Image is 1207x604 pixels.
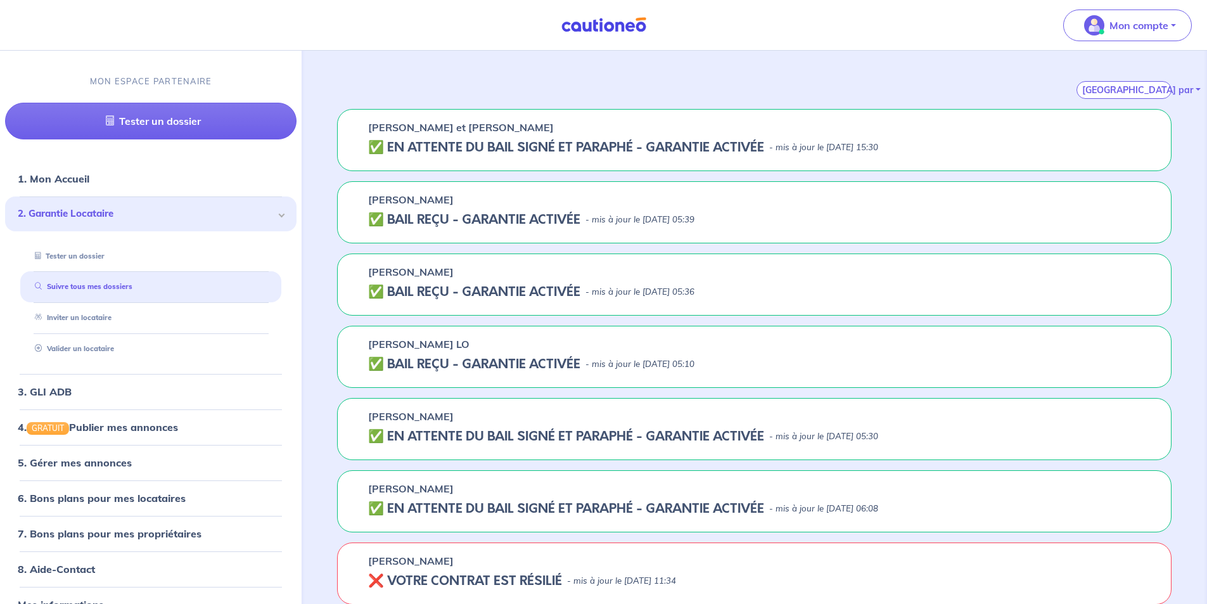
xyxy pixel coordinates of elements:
h5: ✅ BAIL REÇU - GARANTIE ACTIVÉE [368,357,580,372]
div: 3. GLI ADB [5,379,297,404]
a: 7. Bons plans pour mes propriétaires [18,527,201,540]
div: 2. Garantie Locataire [5,196,297,231]
h5: ✅️️️ EN ATTENTE DU BAIL SIGNÉ ET PARAPHÉ - GARANTIE ACTIVÉE [368,429,764,444]
div: 6. Bons plans pour mes locataires [5,485,297,511]
div: state: REVOKED, Context: NOT-LESSOR, [368,574,1140,589]
p: - mis à jour le [DATE] 05:10 [585,358,694,371]
div: Valider un locataire [20,338,281,359]
div: state: CONTRACT-VALIDATED, Context: NOT-LESSOR,IN-MANAGEMENT [368,285,1140,300]
p: [PERSON_NAME] [368,553,454,569]
p: MON ESPACE PARTENAIRE [90,75,212,87]
div: state: CONTRACT-VALIDATED, Context: NOT-LESSOR,IS-GL-CAUTION [368,212,1140,228]
div: state: CONTRACT-VALIDATED, Context: NOT-LESSOR,IS-GL-CAUTION [368,357,1140,372]
span: 2. Garantie Locataire [18,207,274,221]
p: - mis à jour le [DATE] 05:39 [585,214,694,226]
p: Mon compte [1109,18,1168,33]
p: [PERSON_NAME] et [PERSON_NAME] [368,120,554,135]
button: [GEOGRAPHIC_DATA] par [1076,81,1172,99]
div: Inviter un locataire [20,308,281,329]
div: Suivre tous mes dossiers [20,277,281,298]
p: [PERSON_NAME] [368,481,454,496]
a: Tester un dossier [5,103,297,139]
div: state: CONTRACT-SIGNED, Context: NOT-LESSOR,FINISHED [368,501,1140,517]
div: 5. Gérer mes annonces [5,450,297,475]
a: 1. Mon Accueil [18,172,89,185]
img: illu_account_valid_menu.svg [1084,15,1104,35]
a: 6. Bons plans pour mes locataires [18,492,186,504]
p: - mis à jour le [DATE] 11:34 [567,575,676,588]
div: 8. Aide-Contact [5,556,297,582]
div: 4.GRATUITPublier mes annonces [5,414,297,440]
a: 8. Aide-Contact [18,563,95,575]
h5: ❌ VOTRE CONTRAT EST RÉSILIÉ [368,574,562,589]
a: Tester un dossier [30,252,105,260]
div: state: CONTRACT-SIGNED, Context: NOT-LESSOR,IS-GL-CAUTION [368,140,1140,155]
p: - mis à jour le [DATE] 05:30 [769,430,878,443]
div: 1. Mon Accueil [5,166,297,191]
p: [PERSON_NAME] [368,409,454,424]
p: - mis à jour le [DATE] 15:30 [769,141,878,154]
p: - mis à jour le [DATE] 06:08 [769,503,878,515]
h5: ✅️️️ EN ATTENTE DU BAIL SIGNÉ ET PARAPHÉ - GARANTIE ACTIVÉE [368,140,764,155]
a: 5. Gérer mes annonces [18,456,132,469]
div: 7. Bons plans pour mes propriétaires [5,521,297,546]
p: [PERSON_NAME] [368,192,454,207]
div: Tester un dossier [20,246,281,267]
img: Cautioneo [556,17,651,33]
a: Valider un locataire [30,344,114,353]
a: 3. GLI ADB [18,385,72,398]
button: illu_account_valid_menu.svgMon compte [1063,10,1192,41]
h5: ✅ BAIL REÇU - GARANTIE ACTIVÉE [368,212,580,228]
p: - mis à jour le [DATE] 05:36 [585,286,694,299]
a: 4.GRATUITPublier mes annonces [18,421,178,434]
h5: ✅ BAIL REÇU - GARANTIE ACTIVÉE [368,285,580,300]
a: Suivre tous mes dossiers [30,283,132,292]
a: Inviter un locataire [30,314,112,323]
p: [PERSON_NAME] LO [368,337,469,352]
div: state: CONTRACT-SIGNED, Context: NOT-LESSOR,IS-GL-CAUTION [368,429,1140,444]
h5: ✅️️️ EN ATTENTE DU BAIL SIGNÉ ET PARAPHÉ - GARANTIE ACTIVÉE [368,501,764,517]
p: [PERSON_NAME] [368,264,454,280]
